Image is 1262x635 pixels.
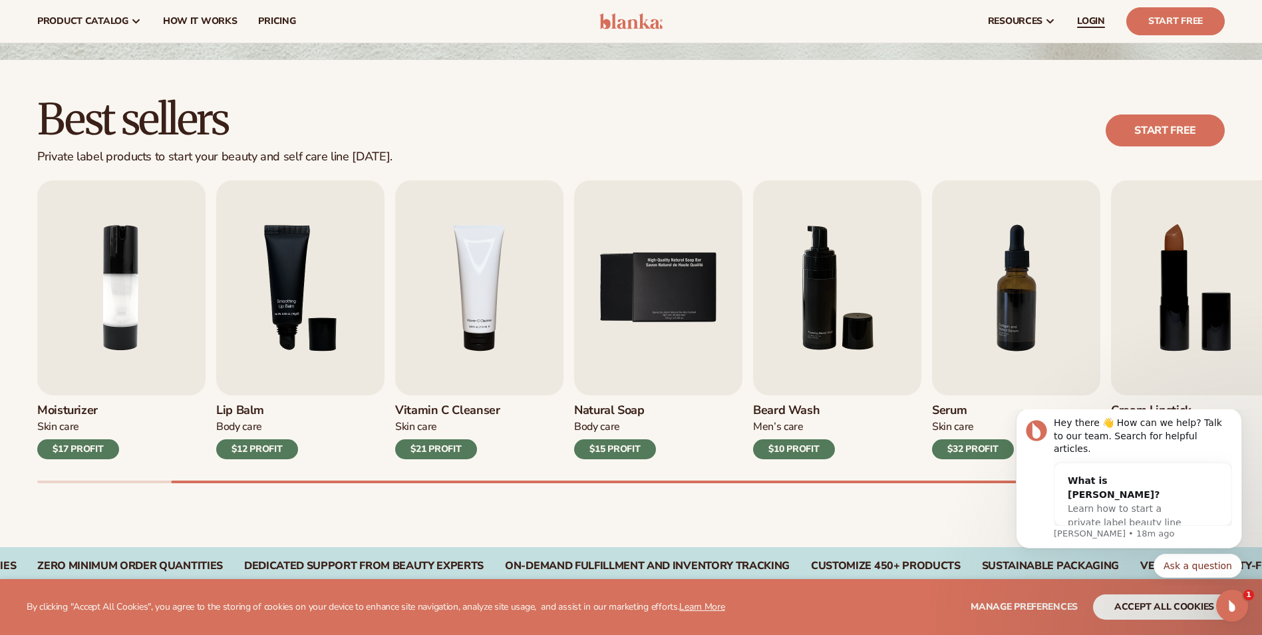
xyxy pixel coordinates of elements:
span: resources [988,16,1042,27]
span: product catalog [37,16,128,27]
a: 6 / 9 [753,180,921,459]
div: $12 PROFIT [216,439,298,459]
h2: Best sellers [37,97,393,142]
img: logo [599,13,663,29]
span: Learn how to start a private label beauty line with [PERSON_NAME] [72,94,186,132]
iframe: Intercom notifications message [996,409,1262,586]
h3: Moisturizer [37,403,119,418]
span: How It Works [163,16,237,27]
h3: Lip Balm [216,403,298,418]
div: Hey there 👋 How can we help? Talk to our team. Search for helpful articles. [58,7,236,47]
button: accept all cookies [1093,594,1235,620]
a: 4 / 9 [395,180,563,459]
div: Men’s Care [753,420,835,434]
span: Manage preferences [971,600,1078,613]
div: Private label products to start your beauty and self care line [DATE]. [37,150,393,164]
div: $10 PROFIT [753,439,835,459]
div: Message content [58,7,236,116]
div: On-Demand Fulfillment and Inventory Tracking [505,560,790,572]
a: 2 / 9 [37,180,206,459]
div: What is [PERSON_NAME]?Learn how to start a private label beauty line with [PERSON_NAME] [59,54,209,145]
p: By clicking "Accept All Cookies", you agree to the storing of cookies on your device to enhance s... [27,602,725,613]
h3: Cream Lipstick [1111,403,1193,418]
div: Body Care [216,420,298,434]
div: Skin Care [932,420,1014,434]
p: Message from Lee, sent 18m ago [58,118,236,130]
span: 1 [1243,590,1254,600]
h3: Natural Soap [574,403,656,418]
div: Zero Minimum Order QuantitieS [37,560,223,572]
div: Dedicated Support From Beauty Experts [244,560,484,572]
div: $15 PROFIT [574,439,656,459]
iframe: Intercom live chat [1216,590,1248,622]
div: Quick reply options [20,144,246,168]
div: Skin Care [37,420,119,434]
a: Learn More [679,600,724,613]
div: $32 PROFIT [932,439,1014,459]
div: Body Care [574,420,656,434]
a: 3 / 9 [216,180,385,459]
div: Skin Care [395,420,500,434]
h3: Vitamin C Cleanser [395,403,500,418]
button: Quick reply: Ask a question [158,144,246,168]
div: $17 PROFIT [37,439,119,459]
a: Start Free [1126,7,1225,35]
div: $21 PROFIT [395,439,477,459]
a: 7 / 9 [932,180,1100,459]
button: Manage preferences [971,594,1078,620]
span: LOGIN [1077,16,1105,27]
h3: Beard Wash [753,403,835,418]
a: Start free [1106,114,1225,146]
div: What is [PERSON_NAME]? [72,65,196,93]
h3: Serum [932,403,1014,418]
div: SUSTAINABLE PACKAGING [982,560,1119,572]
span: pricing [258,16,295,27]
div: CUSTOMIZE 450+ PRODUCTS [811,560,961,572]
a: 5 / 9 [574,180,742,459]
img: Profile image for Lee [30,11,51,32]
